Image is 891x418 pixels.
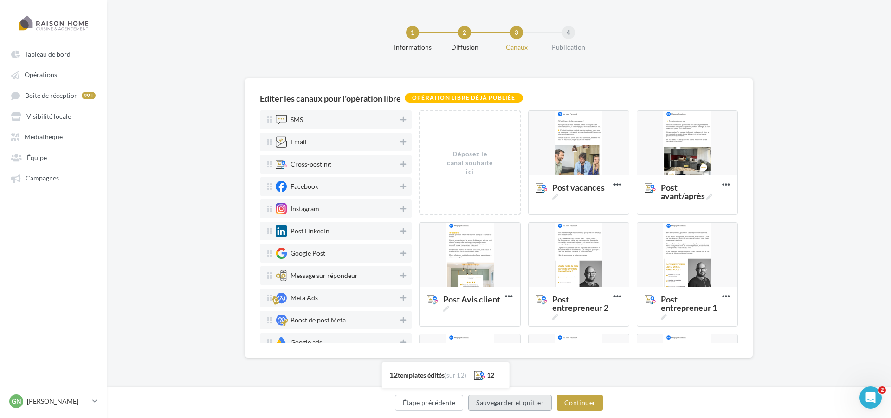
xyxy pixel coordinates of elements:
span: Post entrepreneur 2 [552,295,610,320]
span: Opérations [25,71,57,79]
div: Déposez le canal souhaité ici [445,149,495,176]
div: Cross-posting [291,161,331,167]
span: Tableau de bord [25,50,71,58]
div: Boost de post Meta [291,317,346,323]
div: Publication [539,43,598,52]
span: Post avant/après [661,183,718,200]
a: Tableau de bord [6,45,101,62]
a: Boîte de réception 99+ [6,87,101,104]
div: Google Post [291,250,325,257]
span: 12 [389,370,398,379]
div: Canaux [487,43,546,52]
span: Post vacances [536,183,613,193]
span: 2 [878,386,886,394]
div: Facebook [291,183,318,190]
div: 12 [487,371,494,380]
span: Médiathèque [25,133,63,141]
div: 3 [510,26,523,39]
div: Informations [383,43,442,52]
span: Post Avis client [443,295,501,312]
span: Campagnes [26,174,59,182]
div: 99+ [82,92,96,99]
span: Équipe [27,154,47,161]
div: Email [291,139,307,145]
span: Visibilité locale [26,112,71,120]
div: 2 [458,26,471,39]
div: SMS [291,116,303,123]
div: Message sur répondeur [291,272,358,279]
a: Équipe [6,149,101,166]
a: Campagnes [6,169,101,186]
button: Continuer [557,395,603,411]
span: (sur 12) [445,372,467,379]
div: Editer les canaux pour l'opération libre [260,94,401,103]
span: Post entrepreneur 2 [536,295,613,305]
div: 1 [406,26,419,39]
div: Instagram [291,206,319,212]
span: Post Avis client [427,295,504,305]
button: Étape précédente [395,395,464,411]
div: Google ads [291,339,322,346]
a: Visibilité locale [6,108,101,124]
a: Médiathèque [6,128,101,145]
a: Opérations [6,66,101,83]
span: Boîte de réception [25,91,78,99]
span: Post entrepreneur 1 [661,295,718,320]
div: Opération libre déjà publiée [405,93,523,103]
button: Sauvegarder et quitter [468,395,552,411]
iframe: Intercom live chat [859,386,882,409]
div: Diffusion [435,43,494,52]
span: templates édités [398,371,445,379]
span: Post avant/après [645,183,722,193]
p: [PERSON_NAME] [27,397,89,406]
span: Gn [12,397,21,406]
div: Meta Ads [291,295,318,301]
div: Post LinkedIn [291,228,329,234]
span: Post entrepreneur 1 [645,295,722,305]
div: 4 [562,26,575,39]
span: Post vacances [552,183,610,200]
a: Gn [PERSON_NAME] [7,392,99,410]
